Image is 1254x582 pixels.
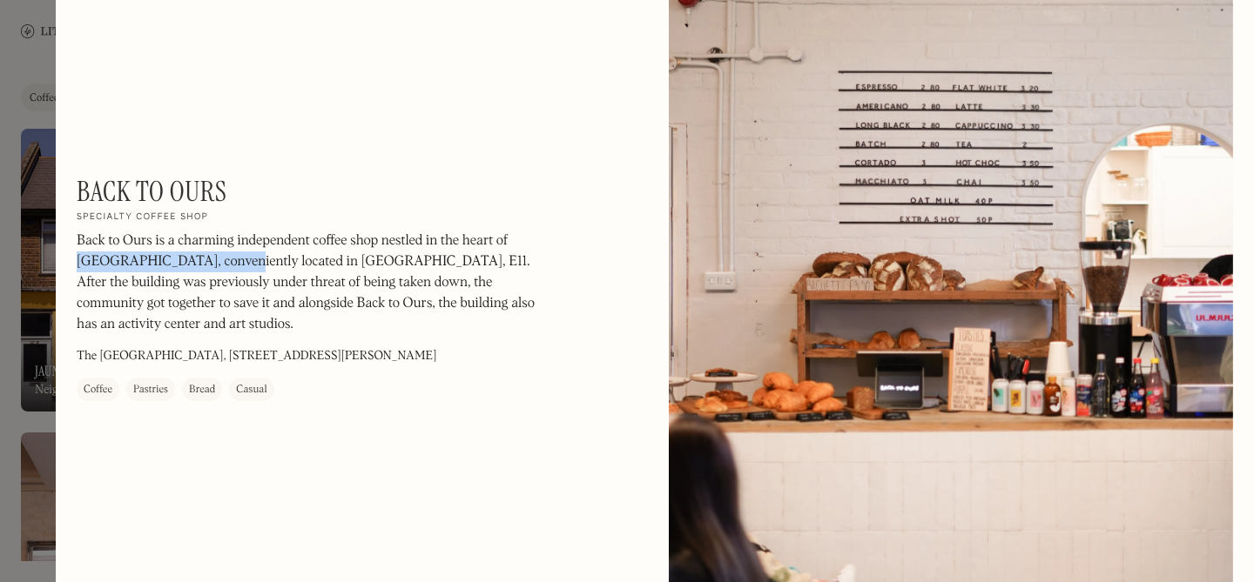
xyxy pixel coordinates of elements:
[236,381,266,398] div: Casual
[77,175,226,208] h1: Back to Ours
[189,381,215,398] div: Bread
[77,231,547,335] p: Back to Ours is a charming independent coffee shop nestled in the heart of [GEOGRAPHIC_DATA], con...
[84,381,112,398] div: Coffee
[133,381,168,398] div: Pastries
[77,211,208,224] h2: Specialty coffee shop
[77,347,436,365] p: The [GEOGRAPHIC_DATA], [STREET_ADDRESS][PERSON_NAME]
